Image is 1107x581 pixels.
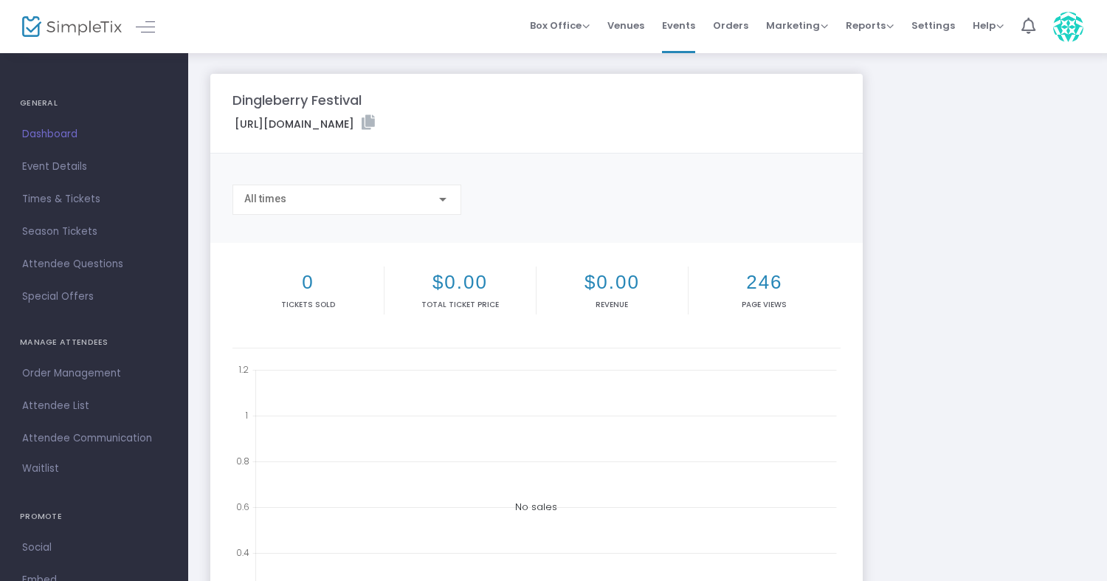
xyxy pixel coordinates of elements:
span: Events [662,7,695,44]
h2: 0 [235,271,381,294]
span: Times & Tickets [22,190,166,209]
h2: 246 [692,271,838,294]
p: Revenue [539,299,685,310]
p: Tickets sold [235,299,381,310]
span: Dashboard [22,125,166,144]
p: Page Views [692,299,838,310]
m-panel-title: Dingleberry Festival [232,90,362,110]
h4: PROMOTE [20,502,168,532]
span: Attendee List [22,396,166,416]
span: Attendee Communication [22,429,166,448]
label: [URL][DOMAIN_NAME] [235,115,375,132]
h4: MANAGE ATTENDEES [20,328,168,357]
h4: GENERAL [20,89,168,118]
p: Total Ticket Price [387,299,533,310]
h2: $0.00 [387,271,533,294]
span: Event Details [22,157,166,176]
span: Season Tickets [22,222,166,241]
h2: $0.00 [539,271,685,294]
span: Venues [607,7,644,44]
span: Attendee Questions [22,255,166,274]
span: Settings [911,7,955,44]
span: Special Offers [22,287,166,306]
span: Order Management [22,364,166,383]
span: All times [244,193,286,204]
span: Marketing [766,18,828,32]
span: Help [973,18,1004,32]
span: Box Office [530,18,590,32]
span: Social [22,538,166,557]
span: Orders [713,7,748,44]
span: Waitlist [22,461,59,476]
span: Reports [846,18,894,32]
